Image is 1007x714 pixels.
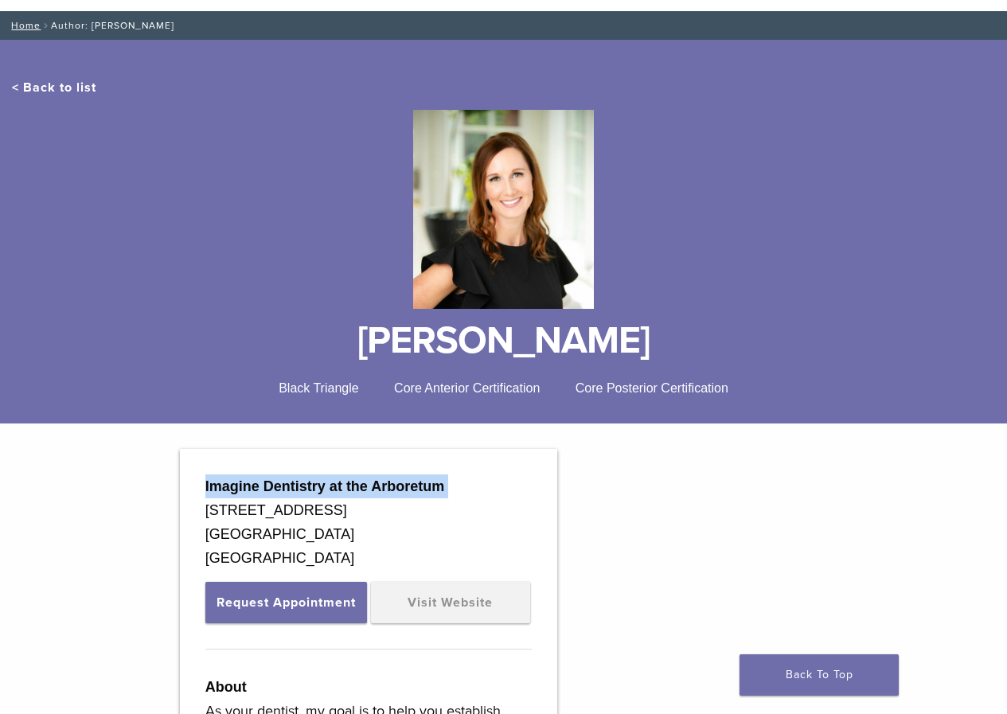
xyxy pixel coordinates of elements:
a: Home [6,20,41,31]
span: Black Triangle [279,381,359,395]
span: Core Anterior Certification [394,381,540,395]
span: Core Posterior Certification [576,381,728,395]
a: Back To Top [740,654,899,696]
button: Request Appointment [205,582,367,623]
strong: About [205,679,247,695]
h1: [PERSON_NAME] [12,322,995,360]
div: [GEOGRAPHIC_DATA] [GEOGRAPHIC_DATA] [205,522,532,570]
strong: Imagine Dentistry at the Arboretum [205,478,444,494]
a: < Back to list [12,80,96,96]
img: Bioclear [413,110,594,309]
div: [STREET_ADDRESS] [205,498,532,522]
a: Visit Website [371,582,530,623]
span: / [41,21,51,29]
